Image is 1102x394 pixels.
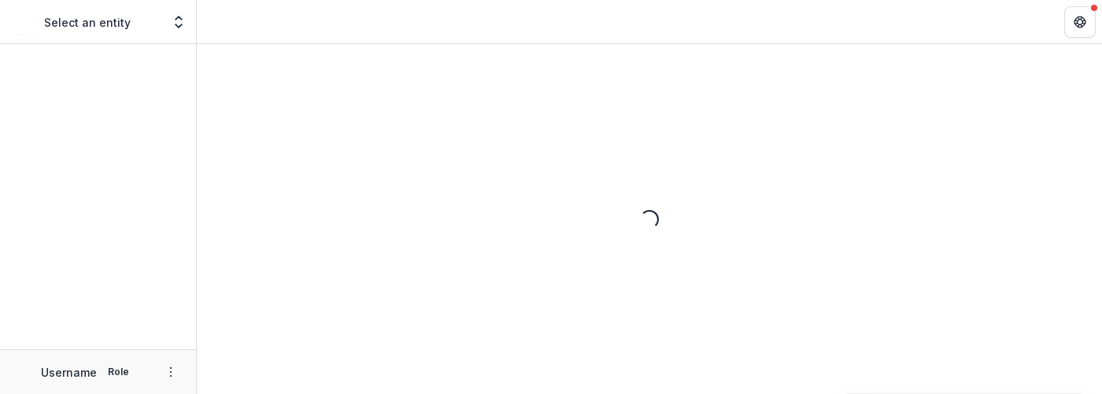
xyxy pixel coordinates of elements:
[1064,6,1096,38] button: Get Help
[41,364,97,381] p: Username
[44,14,131,31] p: Select an entity
[168,6,190,38] button: Open entity switcher
[103,365,134,379] p: Role
[161,363,180,381] button: More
